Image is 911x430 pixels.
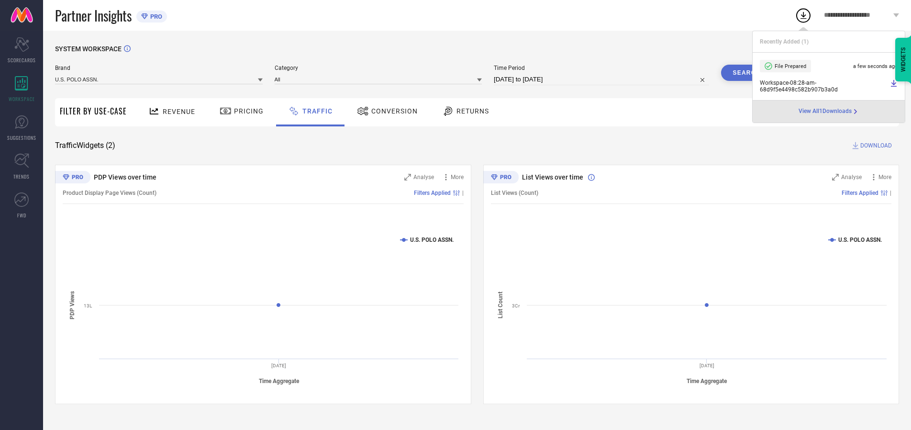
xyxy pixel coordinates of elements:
span: Analyse [841,174,862,181]
span: Revenue [163,108,195,115]
span: List Views (Count) [491,190,538,196]
span: More [451,174,464,181]
span: Traffic Widgets ( 2 ) [55,141,115,150]
svg: Zoom [404,174,411,181]
tspan: PDP Views [69,291,76,319]
span: Category [275,65,482,71]
text: 3Cr [512,303,520,308]
span: More [878,174,891,181]
span: SUGGESTIONS [7,134,36,141]
span: a few seconds ago [853,63,898,69]
span: Filters Applied [842,190,878,196]
span: PRO [148,13,162,20]
tspan: List Count [497,292,504,318]
text: U.S. POLO ASSN. [410,237,454,243]
text: U.S. POLO ASSN. [838,237,882,243]
span: Filters Applied [414,190,451,196]
text: [DATE] [271,363,286,368]
input: Select time period [494,74,709,85]
span: Filter By Use-Case [60,105,127,117]
span: Brand [55,65,263,71]
span: List Views over time [522,173,583,181]
span: SYSTEM WORKSPACE [55,45,122,53]
a: Download [890,79,898,93]
span: TRENDS [13,173,30,180]
span: Time Period [494,65,709,71]
span: Workspace - 08:28-am - 68d9f5e4498c582b907b3a0d [760,79,888,93]
span: | [890,190,891,196]
text: 13L [84,303,92,308]
tspan: Time Aggregate [687,378,727,385]
span: DOWNLOAD [860,141,892,150]
span: SCORECARDS [8,57,36,64]
button: Search [721,65,773,81]
span: Pricing [234,107,264,115]
span: View All 1 Downloads [799,108,852,115]
span: Analyse [413,174,434,181]
a: View All1Downloads [799,108,859,115]
tspan: Time Aggregate [259,378,300,385]
span: Conversion [371,107,418,115]
span: FWD [17,212,26,219]
div: Premium [55,171,90,185]
span: | [462,190,464,196]
span: Recently Added ( 1 ) [760,38,809,45]
div: Open download list [795,7,812,24]
text: [DATE] [700,363,714,368]
span: Returns [456,107,489,115]
div: Premium [483,171,519,185]
span: Traffic [302,107,333,115]
svg: Zoom [832,174,839,181]
div: Open download page [799,108,859,115]
span: PDP Views over time [94,173,156,181]
span: Partner Insights [55,6,132,25]
span: Product Display Page Views (Count) [63,190,156,196]
span: WORKSPACE [9,95,35,102]
span: File Prepared [775,63,806,69]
